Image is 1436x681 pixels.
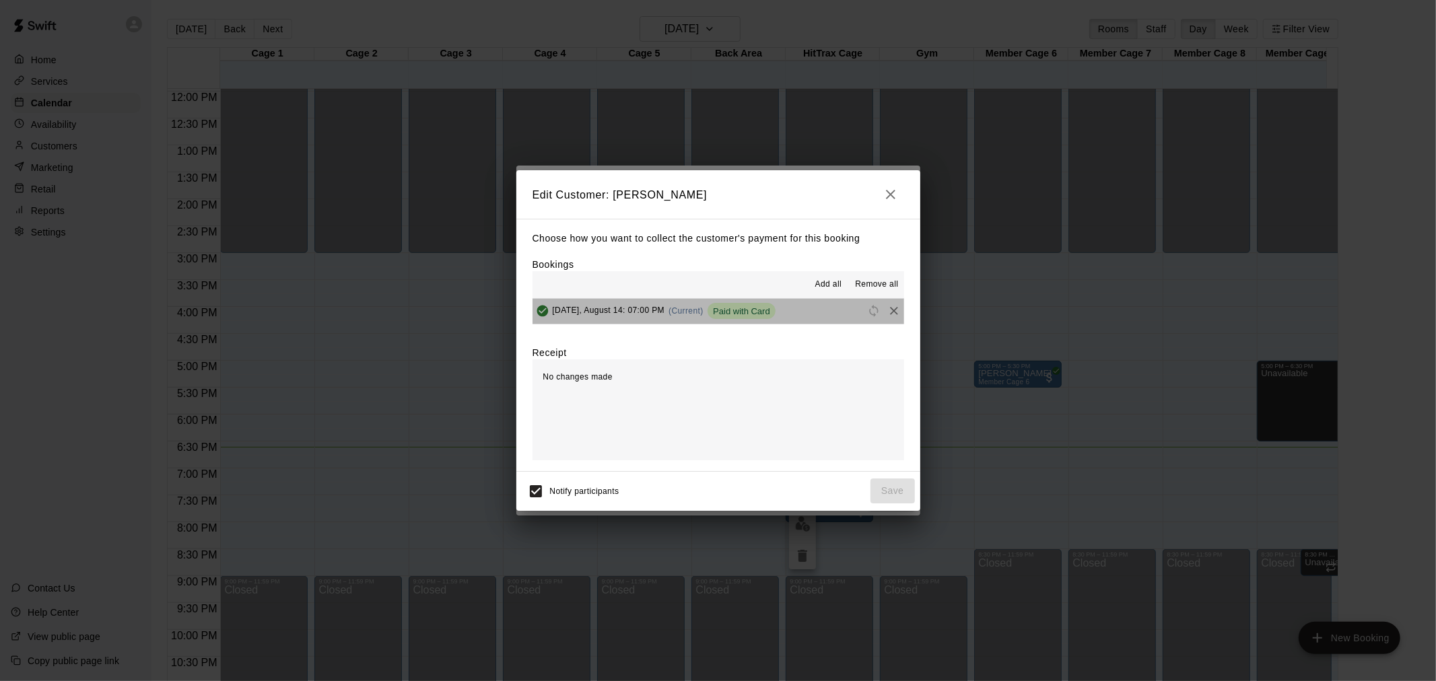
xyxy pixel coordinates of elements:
label: Receipt [533,346,567,359]
span: Remove [884,306,904,316]
button: Remove all [850,274,903,295]
span: Notify participants [550,487,619,496]
span: Reschedule [864,306,884,316]
span: Remove all [855,278,898,291]
button: Added & Paid[DATE], August 14: 07:00 PM(Current)Paid with CardRescheduleRemove [533,299,904,324]
span: No changes made [543,372,613,382]
span: Paid with Card [708,306,776,316]
button: Add all [807,274,850,295]
h2: Edit Customer: [PERSON_NAME] [516,170,920,219]
span: (Current) [669,306,704,316]
p: Choose how you want to collect the customer's payment for this booking [533,230,904,247]
button: Added & Paid [533,301,553,321]
span: [DATE], August 14: 07:00 PM [553,306,665,316]
label: Bookings [533,259,574,270]
span: Add all [815,278,842,291]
